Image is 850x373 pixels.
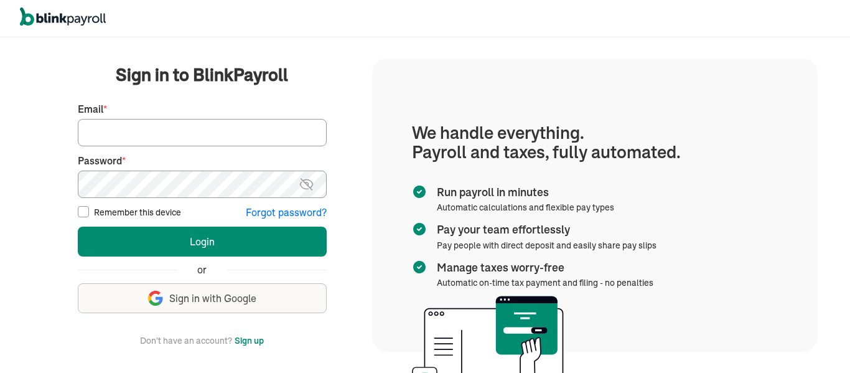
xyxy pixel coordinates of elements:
span: Manage taxes worry-free [437,260,648,276]
span: Automatic on-time tax payment and filing - no penalties [437,277,653,288]
label: Email [78,102,327,116]
span: or [197,263,207,277]
label: Remember this device [94,206,181,219]
h1: We handle everything. Payroll and taxes, fully automated. [412,123,778,162]
span: Sign in to BlinkPayroll [116,62,288,87]
span: Automatic calculations and flexible pay types [437,202,614,213]
img: checkmark [412,184,427,199]
span: Pay your team effortlessly [437,222,652,238]
input: Your email address [78,119,327,146]
img: google [148,291,163,306]
span: Don't have an account? [140,333,232,348]
img: eye [299,177,314,192]
span: Run payroll in minutes [437,184,609,201]
button: Sign up [235,333,264,348]
button: Sign in with Google [78,283,327,313]
button: Forgot password? [246,205,327,220]
img: checkmark [412,222,427,237]
img: logo [20,7,106,26]
span: Pay people with direct deposit and easily share pay slips [437,240,656,251]
label: Password [78,154,327,168]
img: checkmark [412,260,427,275]
span: Sign in with Google [169,291,256,306]
button: Login [78,227,327,257]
